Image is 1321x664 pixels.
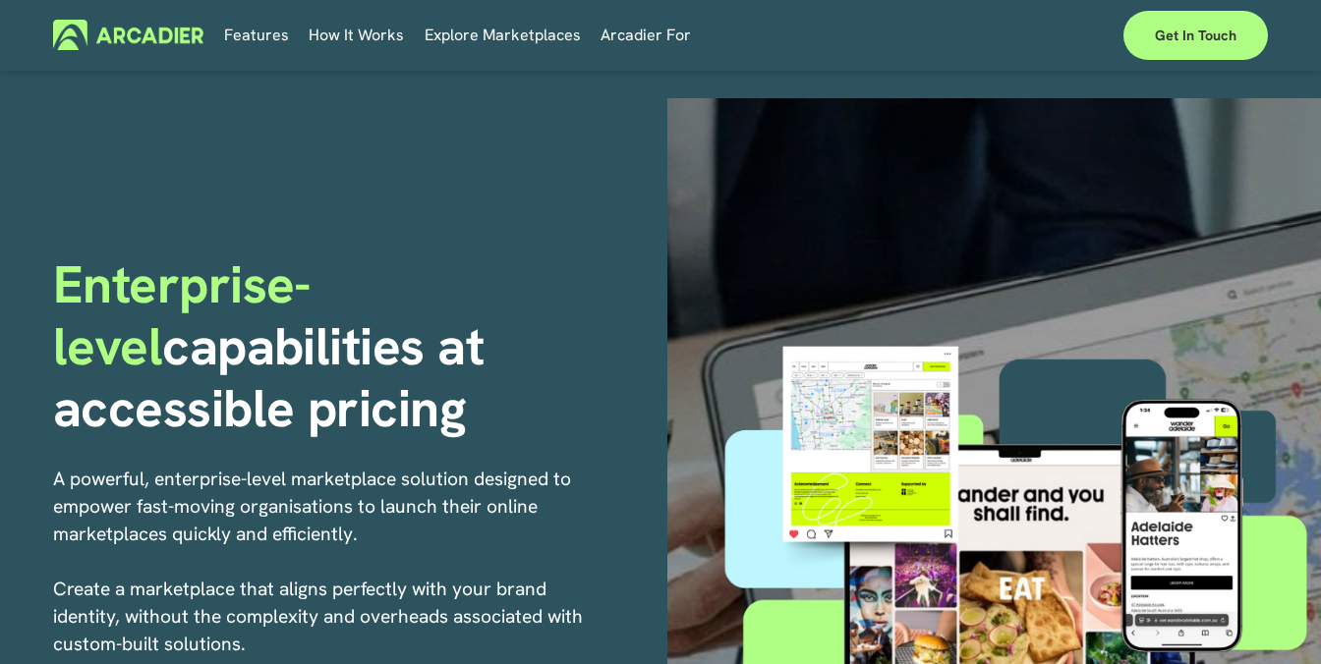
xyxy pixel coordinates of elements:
a: Explore Marketplaces [425,20,581,50]
strong: capabilities at accessible pricing [53,312,497,442]
a: Get in touch [1123,11,1268,60]
span: How It Works [309,22,404,49]
img: Arcadier [53,20,203,50]
a: Features [224,20,289,50]
span: Enterprise-level [53,250,311,380]
a: folder dropdown [309,20,404,50]
a: folder dropdown [601,20,691,50]
span: Arcadier For [601,22,691,49]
